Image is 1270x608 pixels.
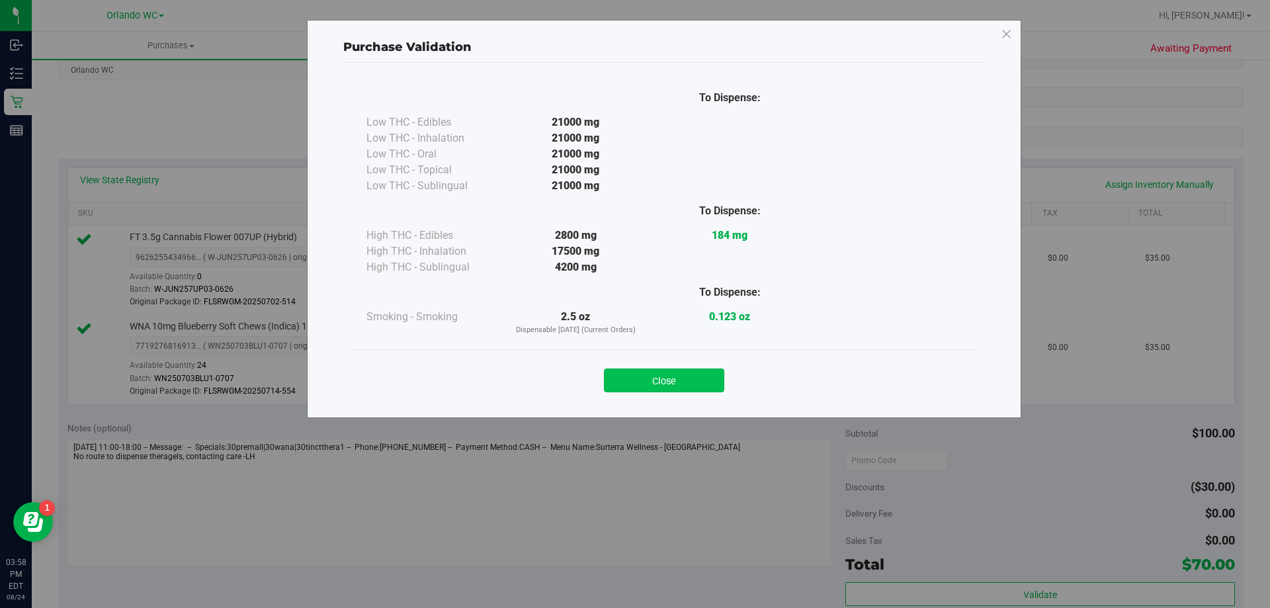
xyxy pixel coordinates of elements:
div: 4200 mg [499,259,653,275]
div: 2800 mg [499,228,653,243]
div: 21000 mg [499,178,653,194]
strong: 184 mg [712,229,747,241]
div: 21000 mg [499,162,653,178]
div: High THC - Sublingual [366,259,499,275]
iframe: Resource center unread badge [39,500,55,516]
div: 2.5 oz [499,309,653,336]
div: 17500 mg [499,243,653,259]
div: Smoking - Smoking [366,309,499,325]
div: To Dispense: [653,203,807,219]
div: Low THC - Oral [366,146,499,162]
div: To Dispense: [653,90,807,106]
div: Low THC - Topical [366,162,499,178]
div: 21000 mg [499,114,653,130]
div: 21000 mg [499,146,653,162]
button: Close [604,369,724,392]
strong: 0.123 oz [709,310,750,323]
div: Low THC - Edibles [366,114,499,130]
span: Purchase Validation [343,40,472,54]
div: Low THC - Inhalation [366,130,499,146]
p: Dispensable [DATE] (Current Orders) [499,325,653,336]
div: High THC - Inhalation [366,243,499,259]
div: High THC - Edibles [366,228,499,243]
div: To Dispense: [653,284,807,300]
iframe: Resource center [13,502,53,542]
div: Low THC - Sublingual [366,178,499,194]
div: 21000 mg [499,130,653,146]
